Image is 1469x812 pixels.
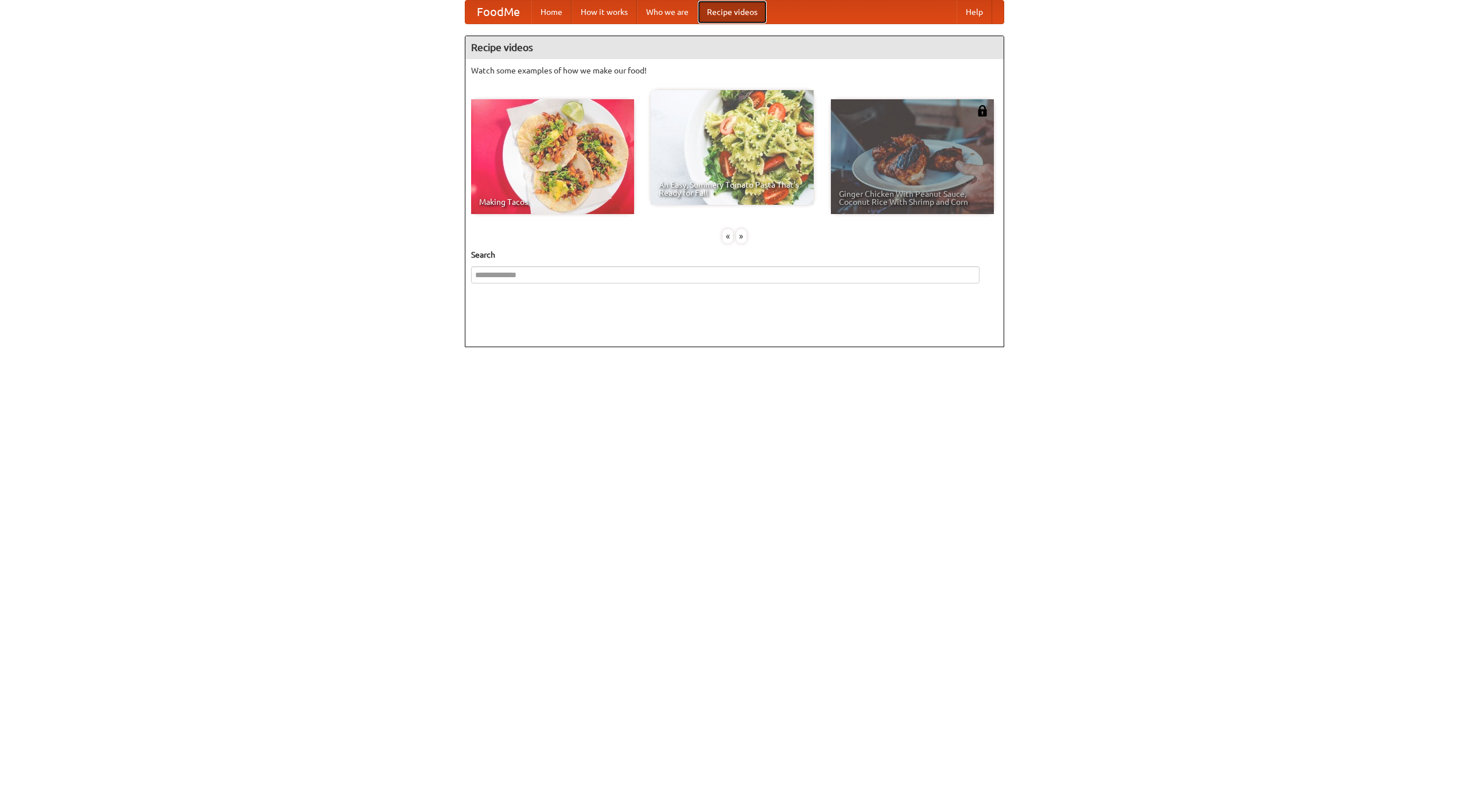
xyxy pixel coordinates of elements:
img: 483408.png [977,105,988,116]
div: « [722,229,733,243]
a: FoodMe [465,1,531,24]
p: Watch some examples of how we make our food! [471,65,998,76]
a: Making Tacos [471,99,634,214]
h4: Recipe videos [465,36,1004,59]
a: Who we are [637,1,698,24]
div: » [736,229,747,243]
a: Recipe videos [698,1,767,24]
span: Making Tacos [479,198,626,206]
a: How it works [572,1,637,24]
span: An Easy, Summery Tomato Pasta That's Ready for Fall [659,181,806,197]
h5: Search [471,249,998,261]
a: Home [531,1,572,24]
a: Help [957,1,992,24]
a: An Easy, Summery Tomato Pasta That's Ready for Fall [651,90,814,205]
